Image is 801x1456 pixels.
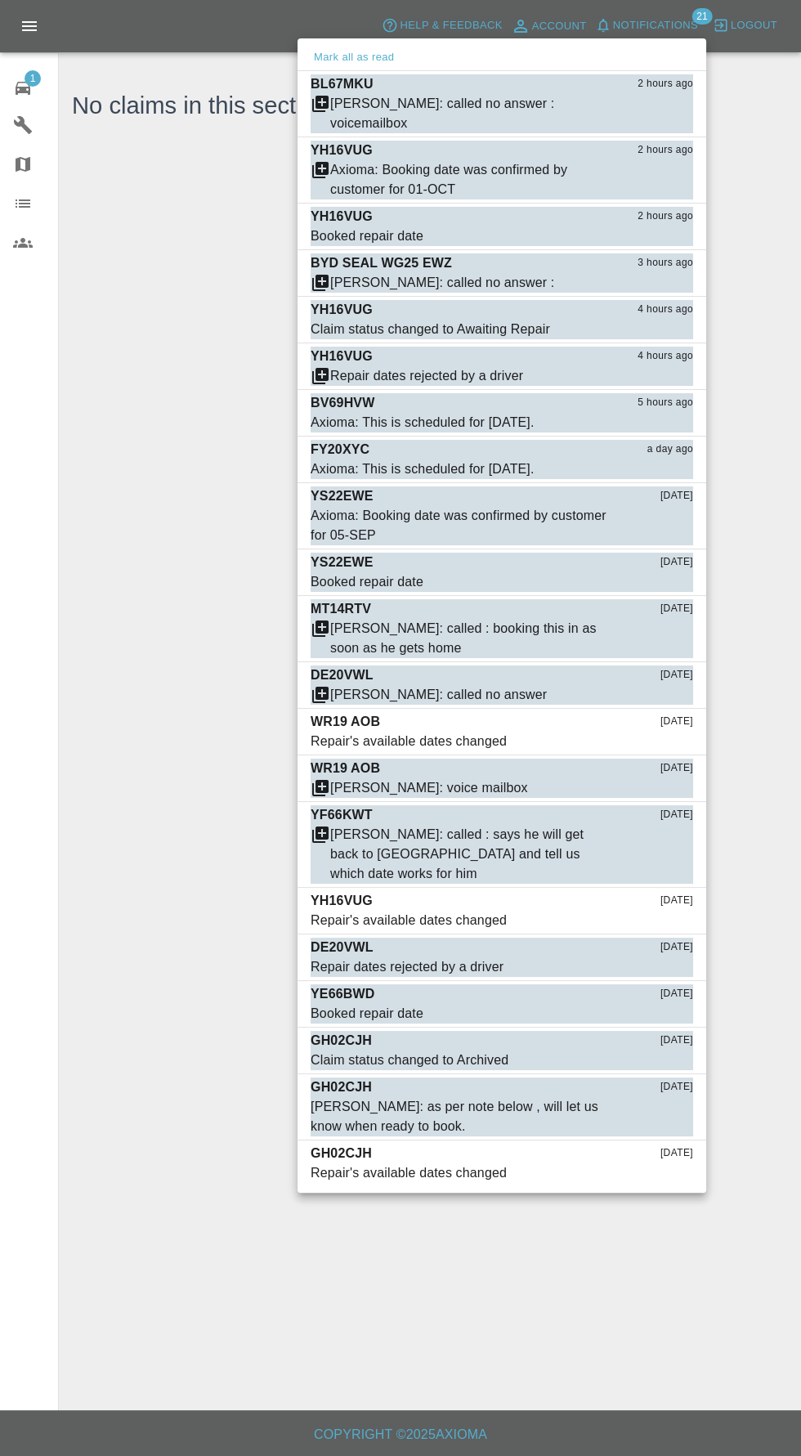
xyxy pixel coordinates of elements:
[311,759,380,778] p: WR19 AOB
[638,348,693,365] span: 4 hours ago
[311,1163,507,1183] div: Repair's available dates changed
[311,141,373,160] p: YH16VUG
[311,938,374,957] p: DE20VWL
[660,807,693,823] span: [DATE]
[647,441,693,458] span: a day ago
[311,1051,508,1070] div: Claim status changed to Archived
[638,208,693,225] span: 2 hours ago
[660,760,693,777] span: [DATE]
[660,714,693,730] span: [DATE]
[638,255,693,271] span: 3 hours ago
[311,440,369,459] p: FY20XYC
[311,300,373,320] p: YH16VUG
[311,805,373,825] p: YF66KWT
[311,665,374,685] p: DE20VWL
[311,459,535,479] div: Axioma: This is scheduled for [DATE].
[330,273,554,293] div: [PERSON_NAME]: called no answer :
[311,712,380,732] p: WR19 AOB
[330,619,611,658] div: [PERSON_NAME]: called : booking this in as soon as he gets home
[311,48,397,67] button: Mark all as read
[311,74,374,94] p: BL67MKU
[311,253,452,273] p: BYD SEAL WG25 EWZ
[311,1144,372,1163] p: GH02CJH
[311,553,374,572] p: YS22EWE
[311,1031,372,1051] p: GH02CJH
[311,599,371,619] p: MT14RTV
[660,488,693,504] span: [DATE]
[330,685,547,705] div: [PERSON_NAME]: called no answer
[330,160,611,199] div: Axioma: Booking date was confirmed by customer for 01-OCT
[311,732,507,751] div: Repair's available dates changed
[311,393,374,413] p: BV69HVW
[311,891,373,911] p: YH16VUG
[638,76,693,92] span: 2 hours ago
[311,1077,372,1097] p: GH02CJH
[311,226,423,246] div: Booked repair date
[660,893,693,909] span: [DATE]
[311,1097,611,1136] div: [PERSON_NAME]: as per note below , will let us know when ready to book.
[311,413,535,432] div: Axioma: This is scheduled for [DATE].
[330,366,523,386] div: Repair dates rejected by a driver
[311,506,611,545] div: Axioma: Booking date was confirmed by customer for 05-SEP
[638,302,693,318] span: 4 hours ago
[311,984,374,1004] p: YE66BWD
[638,395,693,411] span: 5 hours ago
[311,957,503,977] div: Repair dates rejected by a driver
[311,572,423,592] div: Booked repair date
[660,601,693,617] span: [DATE]
[660,939,693,956] span: [DATE]
[660,667,693,683] span: [DATE]
[330,778,528,798] div: [PERSON_NAME]: voice mailbox
[660,986,693,1002] span: [DATE]
[311,207,373,226] p: YH16VUG
[330,94,611,133] div: [PERSON_NAME]: called no answer : voicemailbox
[660,1079,693,1095] span: [DATE]
[311,1004,423,1024] div: Booked repair date
[311,486,374,506] p: YS22EWE
[311,320,550,339] div: Claim status changed to Awaiting Repair
[330,825,611,884] div: [PERSON_NAME]: called : says he will get back to [GEOGRAPHIC_DATA] and tell us which date works f...
[311,911,507,930] div: Repair's available dates changed
[638,142,693,159] span: 2 hours ago
[311,347,373,366] p: YH16VUG
[660,1145,693,1162] span: [DATE]
[660,554,693,571] span: [DATE]
[660,1033,693,1049] span: [DATE]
